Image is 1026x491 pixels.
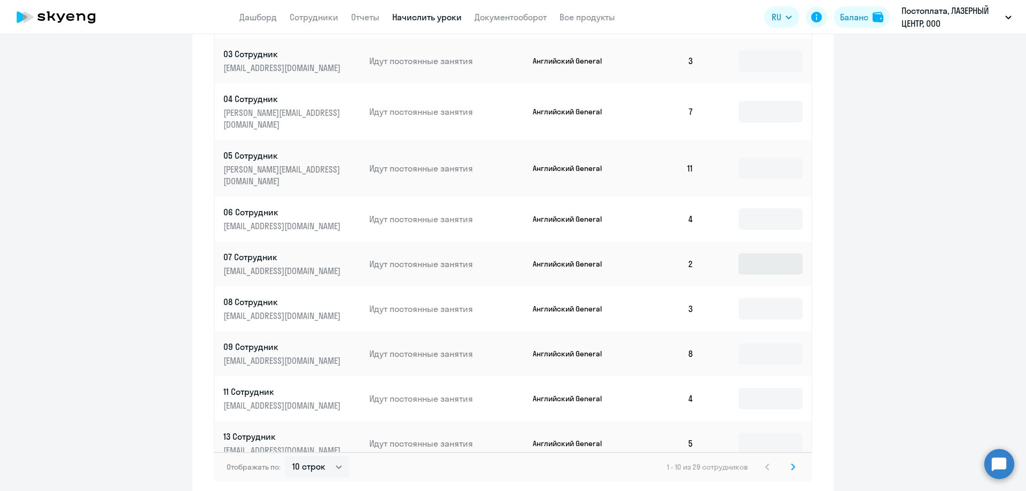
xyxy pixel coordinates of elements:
p: [EMAIL_ADDRESS][DOMAIN_NAME] [223,265,343,277]
a: 06 Сотрудник[EMAIL_ADDRESS][DOMAIN_NAME] [223,206,361,232]
p: [EMAIL_ADDRESS][DOMAIN_NAME] [223,310,343,322]
td: 11 [627,140,702,197]
a: 13 Сотрудник[EMAIL_ADDRESS][DOMAIN_NAME] [223,431,361,456]
td: 3 [627,286,702,331]
img: balance [873,12,883,22]
p: 03 Сотрудник [223,48,343,60]
p: Идут постоянные занятия [369,162,524,174]
a: 03 Сотрудник[EMAIL_ADDRESS][DOMAIN_NAME] [223,48,361,74]
p: 07 Сотрудник [223,251,343,263]
span: RU [772,11,781,24]
td: 7 [627,83,702,140]
p: Английский General [533,349,613,358]
p: 04 Сотрудник [223,93,343,105]
a: Отчеты [351,12,379,22]
p: 08 Сотрудник [223,296,343,308]
button: Балансbalance [834,6,890,28]
p: Идут постоянные занятия [369,213,524,225]
a: Все продукты [559,12,615,22]
a: Документооборот [475,12,547,22]
p: 06 Сотрудник [223,206,343,218]
button: Постоплата, ЛАЗЕРНЫЙ ЦЕНТР, ООО [896,4,1017,30]
span: Отображать по: [227,462,281,472]
a: 05 Сотрудник[PERSON_NAME][EMAIL_ADDRESS][DOMAIN_NAME] [223,150,361,187]
p: Идут постоянные занятия [369,106,524,118]
p: Английский General [533,107,613,116]
p: 11 Сотрудник [223,386,343,398]
a: Начислить уроки [392,12,462,22]
a: 07 Сотрудник[EMAIL_ADDRESS][DOMAIN_NAME] [223,251,361,277]
p: Английский General [533,259,613,269]
p: [EMAIL_ADDRESS][DOMAIN_NAME] [223,400,343,411]
td: 8 [627,331,702,376]
p: [PERSON_NAME][EMAIL_ADDRESS][DOMAIN_NAME] [223,107,343,130]
p: Английский General [533,214,613,224]
div: Баланс [840,11,868,24]
p: [EMAIL_ADDRESS][DOMAIN_NAME] [223,355,343,367]
a: 09 Сотрудник[EMAIL_ADDRESS][DOMAIN_NAME] [223,341,361,367]
p: Английский General [533,394,613,403]
p: Постоплата, ЛАЗЕРНЫЙ ЦЕНТР, ООО [901,4,1001,30]
p: 09 Сотрудник [223,341,343,353]
p: 05 Сотрудник [223,150,343,161]
a: Сотрудники [290,12,338,22]
p: Идут постоянные занятия [369,258,524,270]
a: 08 Сотрудник[EMAIL_ADDRESS][DOMAIN_NAME] [223,296,361,322]
a: 11 Сотрудник[EMAIL_ADDRESS][DOMAIN_NAME] [223,386,361,411]
p: [EMAIL_ADDRESS][DOMAIN_NAME] [223,62,343,74]
p: Идут постоянные занятия [369,55,524,67]
td: 3 [627,38,702,83]
button: RU [764,6,799,28]
p: 13 Сотрудник [223,431,343,442]
p: [EMAIL_ADDRESS][DOMAIN_NAME] [223,220,343,232]
p: Английский General [533,304,613,314]
td: 2 [627,241,702,286]
p: Идут постоянные занятия [369,303,524,315]
p: Идут постоянные занятия [369,393,524,404]
p: Идут постоянные занятия [369,348,524,360]
p: Английский General [533,56,613,66]
a: 04 Сотрудник[PERSON_NAME][EMAIL_ADDRESS][DOMAIN_NAME] [223,93,361,130]
p: Английский General [533,439,613,448]
span: 1 - 10 из 29 сотрудников [667,462,748,472]
td: 4 [627,376,702,421]
td: 4 [627,197,702,241]
p: Английский General [533,163,613,173]
a: Дашборд [239,12,277,22]
td: 5 [627,421,702,466]
p: Идут постоянные занятия [369,438,524,449]
p: [PERSON_NAME][EMAIL_ADDRESS][DOMAIN_NAME] [223,163,343,187]
p: [EMAIL_ADDRESS][DOMAIN_NAME] [223,445,343,456]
